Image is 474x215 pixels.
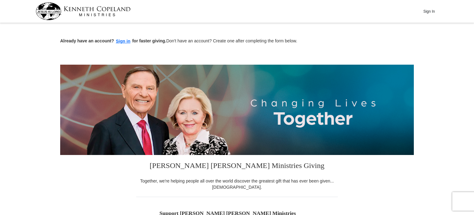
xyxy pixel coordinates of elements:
[36,2,131,20] img: kcm-header-logo.svg
[60,38,414,45] p: Don't have an account? Create one after completing the form below.
[136,178,338,190] div: Together, we're helping people all over the world discover the greatest gift that has ever been g...
[114,38,132,45] button: Sign in
[420,6,438,16] button: Sign In
[136,155,338,178] h3: [PERSON_NAME] [PERSON_NAME] Ministries Giving
[60,38,166,43] strong: Already have an account? for faster giving.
